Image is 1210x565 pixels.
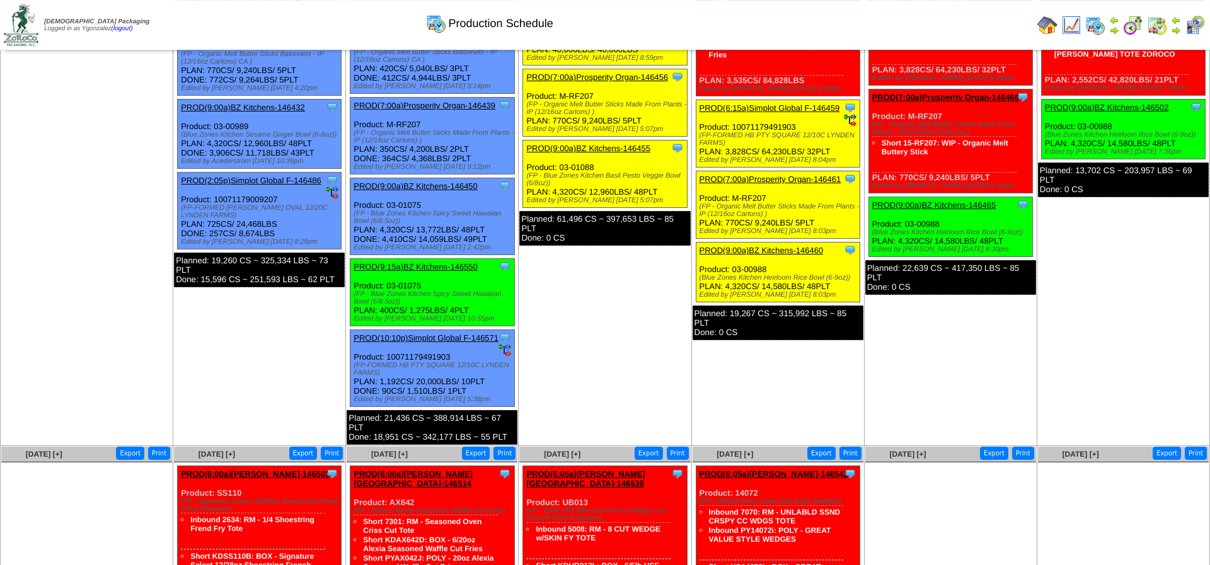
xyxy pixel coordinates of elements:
img: calendarblend.gif [1123,15,1143,35]
div: (FP - Signature Select 12/28oz Shoestring Frend Fried Potatoes) [181,498,341,513]
div: Edited by [PERSON_NAME] [DATE] 7:36pm [1045,148,1205,156]
div: (FP - 6/5lb USF Monarch Fancy Wedge Cut French Fried Potatoes) [526,507,686,522]
div: Product: M-RF207 PLAN: 770CS / 9,240LBS / 5PLT [523,69,687,137]
a: [DATE] [+] [544,450,580,459]
button: Print [148,447,170,460]
div: Planned: 61,496 CS ~ 397,653 LBS ~ 85 PLT Done: 0 CS [519,211,690,246]
div: (FP - Blue Zones Kitchen Spicy Sweet Hawaiian Bowl (6/8.5oz)) [354,210,514,225]
div: Product: 03-00988 PLAN: 4,320CS / 14,580LBS / 48PLT [1041,100,1205,159]
div: (FP - Blue Zones Kitchen Basil Pesto Veggie Bowl (6/8oz)) [526,172,686,187]
div: Edited by [PERSON_NAME] [DATE] 8:03pm [700,227,860,235]
a: PROD(9:00a)BZ Kitchens-146450 [354,181,478,191]
button: Print [667,447,689,460]
div: (FP - Organic Melt Butter Sticks Made From Plants - IP (12/16oz Cartons) ) [526,101,686,116]
div: Edited by [PERSON_NAME] [DATE] 2:42pm [354,244,514,251]
a: Inbound PY14072i: POLY - GREAT VALUE STYLE WEDGES [709,526,831,544]
div: (FP - Organic Melt Butter Sticks Made From Plants - IP (12/16oz Cartons) ) [700,203,860,218]
img: Tooltip [498,331,511,344]
span: Production Schedule [449,17,553,30]
img: Tooltip [671,142,684,154]
a: PROD(9:15a)BZ Kitchens-146550 [354,262,478,271]
div: Product: 03-01088 PLAN: 4,320CS / 12,960LBS / 48PLT [523,140,687,208]
img: Tooltip [671,71,684,83]
img: calendarprod.gif [426,13,446,33]
div: Product: M-RF207CA PLAN: 770CS / 9,240LBS / 5PLT DONE: 772CS / 9,264LBS / 5PLT [178,19,342,96]
img: Tooltip [498,180,511,192]
button: Print [839,447,861,460]
div: Product: M-RF207 PLAN: 770CS / 9,240LBS / 5PLT [696,171,860,239]
div: Edited by [PERSON_NAME] [DATE] 8:30pm [872,246,1032,253]
div: Product: 10071179009207 PLAN: 725CS / 24,468LBS DONE: 257CS / 8,674LBS [178,173,342,249]
div: Edited by [PERSON_NAME] [DATE] 9:12pm [354,163,514,171]
img: Tooltip [498,99,511,111]
a: [DATE] [+] [717,450,753,459]
span: [DATE] [+] [26,450,62,459]
div: Edited by [PERSON_NAME] [DATE] 8:28pm [181,238,341,246]
div: Planned: 19,267 CS ~ 315,992 LBS ~ 85 PLT Done: 0 CS [693,305,863,340]
button: Print [1185,447,1207,460]
div: (FP-FORMED HB PTY SQUARE 12/10C LYNDEN FARMS) [700,132,860,147]
img: Tooltip [498,260,511,273]
div: (FP-FORMED HB PTY SQUARE 12/10C LYNDEN FARMS) [354,362,514,377]
div: Edited by [PERSON_NAME] [DATE] 8:59pm [526,54,686,62]
a: PROD(7:00a)Prosperity Organ-146439 [354,101,495,110]
div: (FP - Organic Melt Butter Sticks Batonnets - IP (12/16oz Cartons) CA ) [181,50,341,66]
a: PROD(7:00a)Prosperity Organ-146461 [700,174,841,184]
span: [DEMOGRAPHIC_DATA] Packaging [44,18,149,25]
button: Export [1153,447,1181,460]
img: arrowleft.gif [1171,15,1181,25]
div: (FP - 6/20oz Alexia Seasoned Waffle Cut Fries) [354,507,514,515]
img: ediSmall.gif [844,114,856,127]
button: Export [116,447,144,460]
a: PROD(2:05p)Simplot Global F-146486 [181,176,321,185]
div: Edited by [PERSON_NAME] [DATE] 8:04pm [700,85,860,93]
span: [DATE] [+] [199,450,235,459]
img: Tooltip [844,101,856,114]
img: calendarprod.gif [1085,15,1105,35]
img: ediSmall.gif [326,186,338,199]
img: line_graph.gif [1061,15,1081,35]
div: Edited by [PERSON_NAME] [DATE] 9:14pm [354,83,514,90]
div: (FP - Organic Melt Butter Sticks Made From Plants - IP (12/16oz Cartons) ) [872,121,1032,136]
div: (Blue Zones Kitchen Heirloom Rice Bowl (6-9oz)) [1045,131,1205,139]
div: Edited by [PERSON_NAME] [DATE] 8:31pm [872,182,1032,190]
a: PROD(6:00a)[PERSON_NAME][GEOGRAPHIC_DATA]-146514 [354,469,473,488]
a: PROD(9:00a)BZ Kitchens-146465 [872,200,996,210]
div: Product: 10071179491903 PLAN: 1,192CS / 20,000LBS / 10PLT DONE: 90CS / 1,510LBS / 1PLT [350,330,514,407]
img: zoroco-logo-small.webp [4,4,38,46]
img: home.gif [1037,15,1057,35]
button: Print [321,447,343,460]
div: (FP - Organic Melt Butter Sticks Batonnets - IP (12/16oz Cartons) CA ) [354,49,514,64]
div: Edited by [PERSON_NAME] [DATE] 5:07pm [526,125,686,133]
div: Edited by [PERSON_NAME] [DATE] 4:20pm [181,84,341,92]
img: Tooltip [844,173,856,185]
a: [DATE] [+] [889,450,926,459]
img: Tooltip [671,467,684,480]
div: (Blue Zones Kitchen Heirloom Rice Bowl (6-9oz)) [872,229,1032,236]
img: arrowright.gif [1109,25,1119,35]
div: Product: M-RF207 PLAN: 350CS / 4,200LBS / 2PLT DONE: 364CS / 4,368LBS / 2PLT [350,98,514,174]
div: Planned: 22,639 CS ~ 417,350 LBS ~ 85 PLT Done: 0 CS [865,260,1036,295]
img: Tooltip [498,467,511,480]
div: Product: M-RF207 PLAN: 770CS / 9,240LBS / 5PLT [868,89,1032,193]
a: Inbound 7070: RM - UNLABLD SSND CRSPY CC WDGS TOTE [709,508,841,525]
a: Inbound 2634: RM - 1/4 Shoestring Frend Fry Tote [190,515,314,533]
img: calendarcustomer.gif [1185,15,1205,35]
a: [DATE] [+] [1063,450,1099,459]
a: PROD(9:00a)BZ Kitchens-146460 [700,246,824,255]
button: Export [980,447,1008,460]
div: Edited by [PERSON_NAME] [DATE] 5:07pm [526,197,686,204]
a: PROD(9:00a)BZ Kitchens-146502 [1045,103,1169,112]
a: Short KDAX642D: BOX - 6/20oz Alexia Seasoned Waffle Cut Fries [363,535,483,553]
div: Product: 03-00988 PLAN: 4,320CS / 14,580LBS / 48PLT [868,197,1032,257]
a: PROD(10:10p)Simplot Global F-146571 [354,333,498,343]
a: PROD(7:00a)Prosperity Organ-146466 [872,93,1019,102]
div: Product: M-RF207CA PLAN: 420CS / 5,040LBS / 3PLT DONE: 412CS / 4,944LBS / 3PLT [350,17,514,94]
div: (FP- 12/2LB Great Value Deli Style Wedges) [700,498,860,505]
img: calendarinout.gif [1147,15,1167,35]
a: Inbound 5008: RM - 8 CUT WEDGE w/SKIN FY TOTE [536,525,660,542]
button: Export [289,447,318,460]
